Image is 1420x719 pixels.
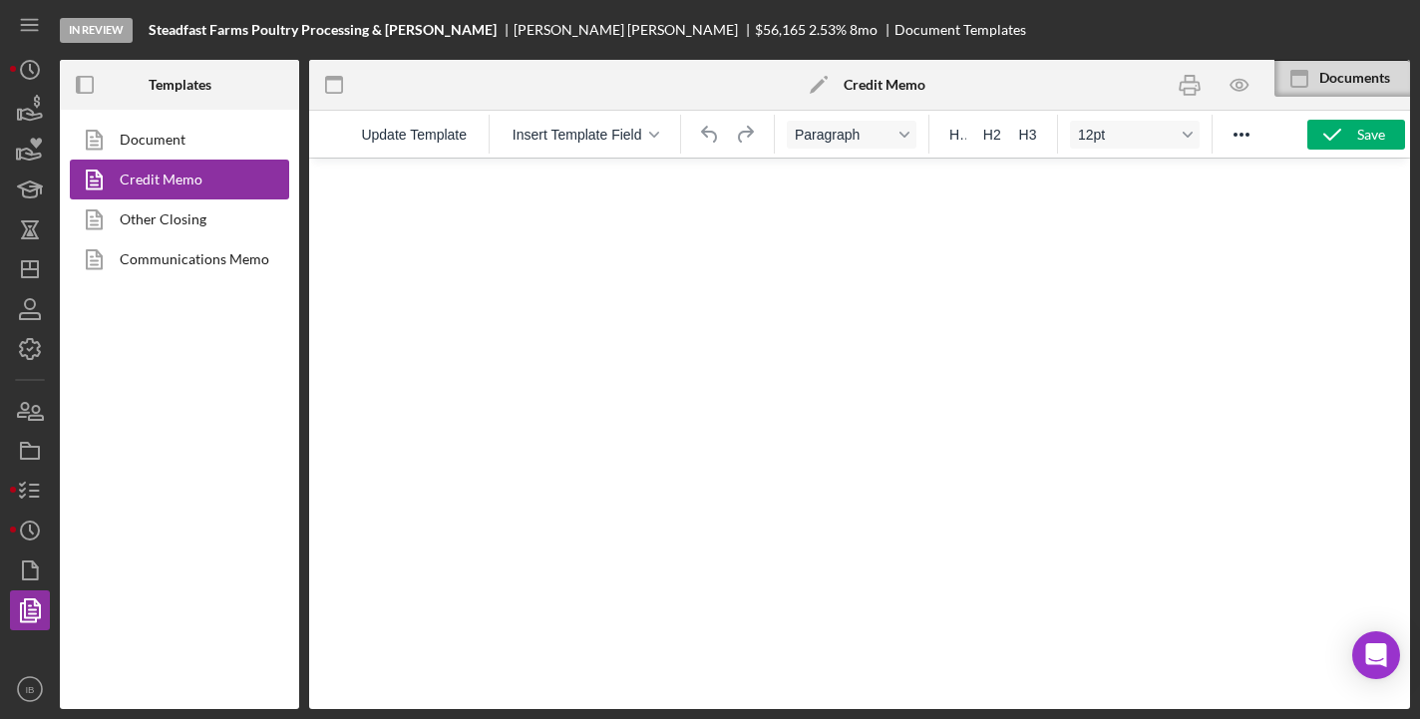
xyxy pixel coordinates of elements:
[60,18,133,43] div: In Review
[1307,120,1405,150] button: Save
[850,22,878,38] div: 8 mo
[513,127,642,143] span: Insert Template Field
[502,121,668,149] button: Insert Template Field
[149,77,211,93] b: Templates
[1010,121,1045,149] button: Heading 3
[983,127,1001,143] span: H2
[949,127,966,143] span: H1
[514,22,755,38] div: [PERSON_NAME] [PERSON_NAME]
[419,159,1299,709] iframe: Rich Text Area
[1019,127,1037,143] span: H3
[941,121,974,149] button: Heading 1
[70,160,279,199] a: Credit Memo
[1319,70,1410,86] div: Documents
[844,77,925,93] b: Credit Memo
[70,199,279,239] a: Other Closing
[975,121,1010,149] button: Heading 2
[25,684,34,695] text: IB
[1352,631,1400,679] div: Open Intercom Messenger
[728,121,762,149] button: Redo
[755,22,806,38] div: $56,165
[795,127,892,143] span: Paragraph
[1070,121,1200,149] button: Font size 12pt
[1078,127,1176,143] span: 12pt
[787,121,916,149] button: Format Paragraph
[809,22,847,38] div: 2.53 %
[70,239,279,279] a: Communications Memo
[894,22,1026,38] div: Document Templates
[351,121,477,149] button: Reset the template to the current product template value
[361,127,467,143] span: Update Template
[149,22,497,38] b: Steadfast Farms Poultry Processing & [PERSON_NAME]
[1357,120,1385,150] div: Save
[10,669,50,709] button: IB
[1225,121,1258,149] button: Reveal or hide additional toolbar items
[693,121,727,149] button: Undo
[70,120,279,160] a: Document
